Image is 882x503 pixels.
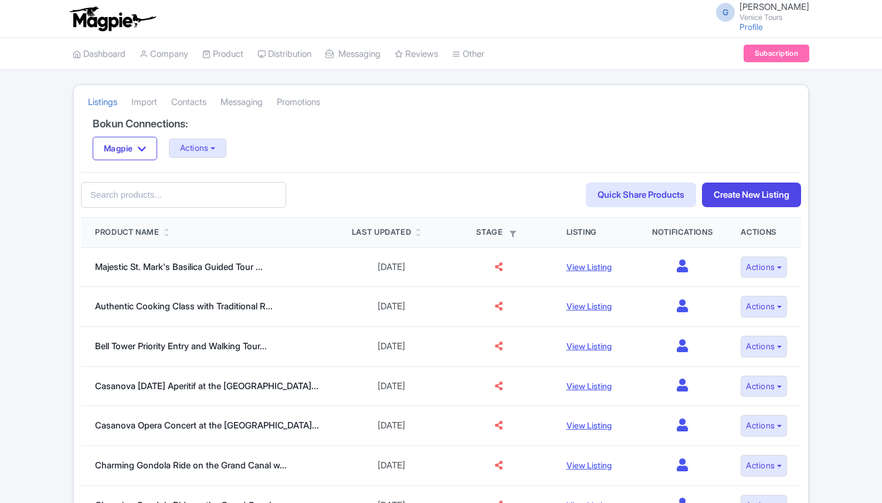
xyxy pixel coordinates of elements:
a: Product [202,38,243,70]
button: Actions [741,336,787,357]
a: Messaging [220,86,263,119]
span: G [716,3,735,22]
small: Venice Tours [739,13,809,21]
a: View Listing [566,341,612,351]
td: [DATE] [338,287,445,327]
button: Actions [741,296,787,318]
a: Casanova Opera Concert at the [GEOGRAPHIC_DATA]... [95,420,319,431]
a: Bell Tower Priority Entry and Walking Tour... [95,340,267,352]
th: Listing [552,218,638,247]
td: [DATE] [338,406,445,446]
td: [DATE] [338,327,445,367]
a: Majestic St. Mark's Basilica Guided Tour ... [95,261,263,272]
a: View Listing [566,262,612,272]
a: Reviews [395,38,438,70]
td: [DATE] [338,247,445,287]
div: Last Updated [352,227,412,238]
a: Authentic Cooking Class with Traditional R... [95,301,273,312]
a: Profile [739,22,763,32]
a: Messaging [325,38,381,70]
button: Actions [741,455,787,477]
a: G [PERSON_NAME] Venice Tours [709,2,809,21]
a: View Listing [566,381,612,391]
input: Search products... [81,182,286,208]
td: [DATE] [338,366,445,406]
td: [DATE] [338,446,445,486]
a: Casanova [DATE] Aperitif at the [GEOGRAPHIC_DATA]... [95,380,318,391]
span: [PERSON_NAME] [739,1,809,12]
th: Notifications [638,218,727,247]
a: Import [131,86,157,119]
div: Stage [459,227,538,238]
button: Actions [741,415,787,437]
img: logo-ab69f6fb50320c5b225c76a69d11143b.png [67,6,158,32]
i: Filter by stage [510,231,516,237]
a: Other [452,38,484,70]
h4: Bokun Connections: [93,118,789,130]
div: Product Name [95,227,160,238]
a: Contacts [171,86,206,119]
button: Actions [741,256,787,278]
iframe: Intercom live chat [842,463,870,491]
a: Promotions [277,86,320,119]
button: Actions [169,139,227,158]
a: View Listing [566,301,612,311]
a: Create New Listing [702,183,801,208]
a: Charming Gondola Ride on the Grand Canal w... [95,460,287,471]
th: Actions [727,218,801,247]
button: Magpie [93,137,157,160]
a: Subscription [744,45,809,62]
a: Dashboard [73,38,125,70]
a: View Listing [566,420,612,430]
a: View Listing [566,460,612,470]
a: Listings [88,86,117,119]
a: Company [140,38,188,70]
a: Distribution [257,38,311,70]
button: Actions [741,376,787,397]
a: Quick Share Products [586,183,696,208]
